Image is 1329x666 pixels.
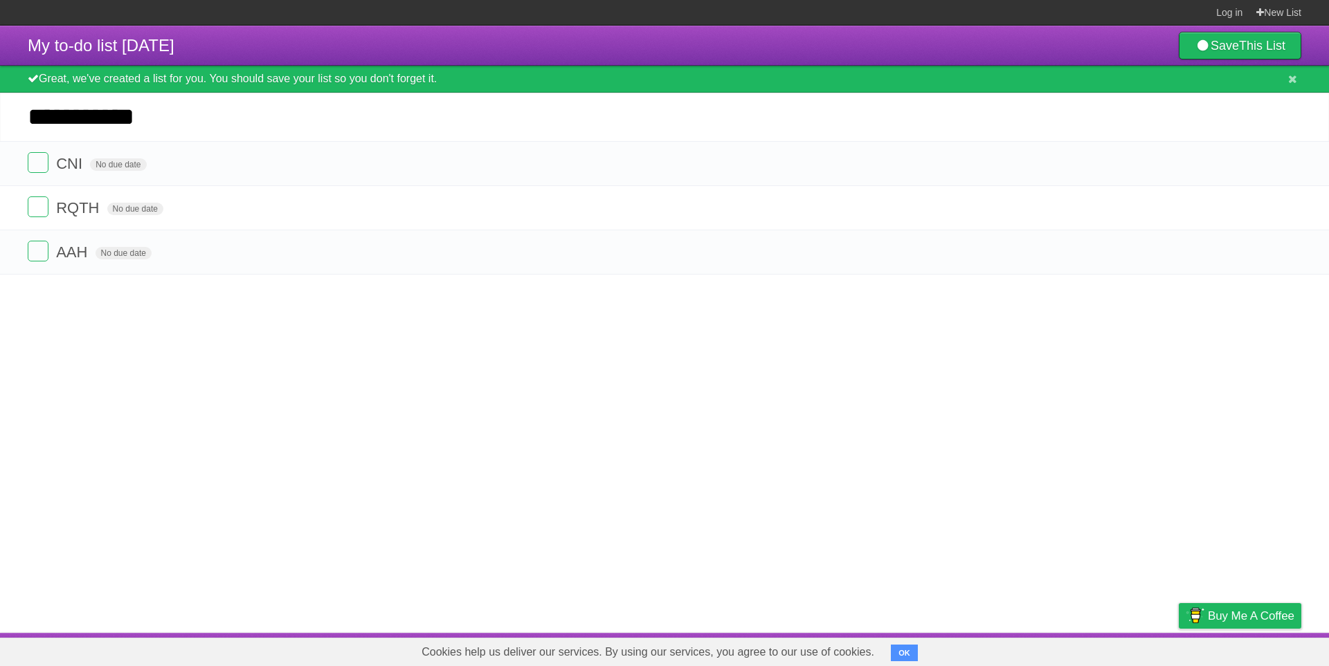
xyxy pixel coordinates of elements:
[28,241,48,261] label: Done
[1161,636,1197,663] a: Privacy
[28,152,48,173] label: Done
[56,199,102,216] span: RQTH
[28,36,174,55] span: My to-do list [DATE]
[90,158,146,171] span: No due date
[1114,636,1144,663] a: Terms
[107,203,163,215] span: No due date
[1214,636,1301,663] a: Suggest a feature
[1040,636,1096,663] a: Developers
[1186,604,1204,627] img: Buy me a coffee
[995,636,1024,663] a: About
[891,645,918,661] button: OK
[1179,32,1301,59] a: SaveThis List
[408,638,888,666] span: Cookies help us deliver our services. By using our services, you agree to our use of cookies.
[28,196,48,217] label: Done
[56,243,91,261] span: AAH
[56,155,86,172] span: CNI
[96,247,152,259] span: No due date
[1208,604,1294,628] span: Buy me a coffee
[1239,39,1285,53] b: This List
[1179,603,1301,629] a: Buy me a coffee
